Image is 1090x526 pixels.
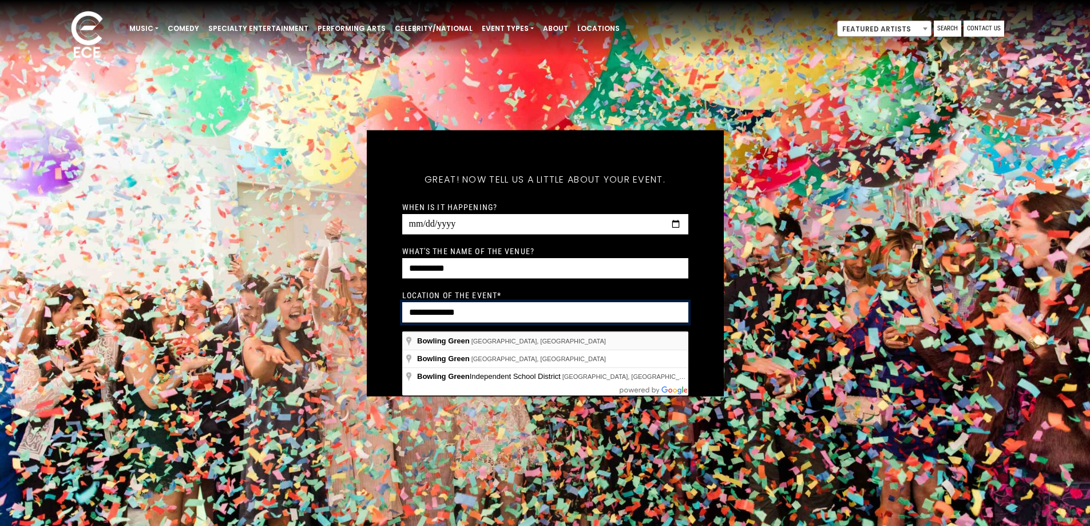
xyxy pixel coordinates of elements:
label: Location of the event [402,290,502,300]
span: Bowling Green [417,372,470,381]
span: [GEOGRAPHIC_DATA], [GEOGRAPHIC_DATA] [471,355,606,362]
a: About [538,19,573,38]
span: Featured Artists [837,21,932,37]
a: Performing Arts [313,19,390,38]
label: What's the name of the venue? [402,246,534,256]
h5: Great! Now tell us a little about your event. [402,159,688,200]
a: Music [125,19,163,38]
a: Event Types [477,19,538,38]
span: Bowling Green [417,354,470,363]
a: Search [934,21,961,37]
a: Specialty Entertainment [204,19,313,38]
span: Independent School District [417,372,562,381]
span: Bowling Green [417,337,470,345]
span: Featured Artists [838,21,931,37]
label: When is it happening? [402,201,498,212]
a: Comedy [163,19,204,38]
a: Celebrity/National [390,19,477,38]
span: [GEOGRAPHIC_DATA], [GEOGRAPHIC_DATA], [GEOGRAPHIC_DATA] [562,373,766,380]
span: [GEOGRAPHIC_DATA], [GEOGRAPHIC_DATA] [471,338,606,345]
a: Locations [573,19,624,38]
a: Contact Us [964,21,1004,37]
img: ece_new_logo_whitev2-1.png [58,8,116,64]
